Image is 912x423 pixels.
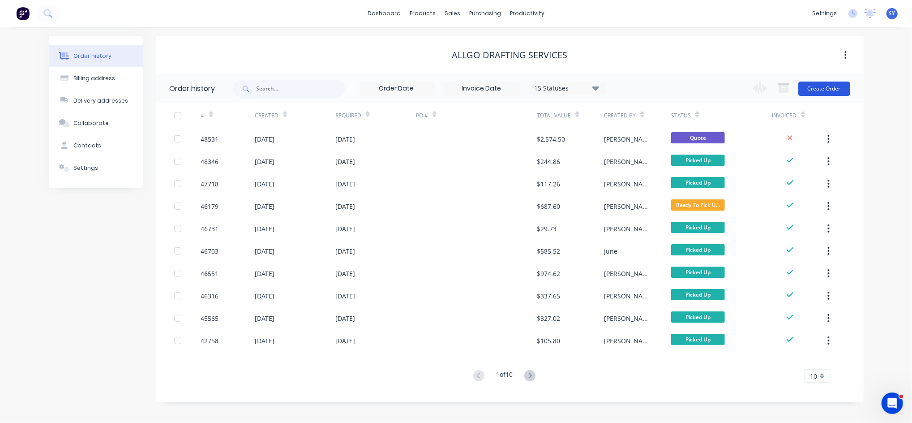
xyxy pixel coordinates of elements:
[335,246,355,256] div: [DATE]
[537,269,560,278] div: $974.62
[452,50,568,60] div: Allgo Drafting Services
[363,7,405,20] a: dashboard
[49,45,143,67] button: Order history
[335,103,416,128] div: Required
[671,267,725,278] span: Picked Up
[255,202,274,211] div: [DATE]
[255,179,274,189] div: [DATE]
[255,336,274,345] div: [DATE]
[49,90,143,112] button: Delivery addresses
[201,246,219,256] div: 46703
[201,291,219,301] div: 46316
[335,134,355,144] div: [DATE]
[335,291,355,301] div: [DATE]
[335,336,355,345] div: [DATE]
[671,112,691,120] div: Status
[335,224,355,233] div: [DATE]
[808,7,841,20] div: settings
[257,80,345,98] input: Search...
[671,334,725,345] span: Picked Up
[537,179,560,189] div: $117.26
[537,103,604,128] div: Total Value
[255,314,274,323] div: [DATE]
[671,244,725,255] span: Picked Up
[604,103,671,128] div: Created By
[604,336,653,345] div: [PERSON_NAME]
[604,269,653,278] div: [PERSON_NAME]
[604,112,636,120] div: Created By
[604,246,617,256] div: June
[335,112,361,120] div: Required
[604,179,653,189] div: [PERSON_NAME]
[537,157,560,166] div: $244.86
[444,82,519,95] input: Invoice Date
[671,177,725,188] span: Picked Up
[170,83,215,94] div: Order history
[49,67,143,90] button: Billing address
[201,112,205,120] div: #
[537,291,560,301] div: $337.65
[255,157,274,166] div: [DATE]
[537,134,565,144] div: $2,574.50
[335,314,355,323] div: [DATE]
[335,157,355,166] div: [DATE]
[537,224,557,233] div: $29.73
[49,157,143,179] button: Settings
[73,119,109,127] div: Collaborate
[529,83,604,93] div: 15 Statuses
[440,7,465,20] div: sales
[465,7,505,20] div: purchasing
[359,82,434,95] input: Order Date
[772,103,826,128] div: Invoiced
[537,246,560,256] div: $585.52
[772,112,796,120] div: Invoiced
[255,291,274,301] div: [DATE]
[73,97,128,105] div: Delivery addresses
[496,370,513,383] div: 1 of 10
[201,269,219,278] div: 46551
[537,112,571,120] div: Total Value
[255,246,274,256] div: [DATE]
[889,9,895,17] span: SY
[671,155,725,166] span: Picked Up
[201,224,219,233] div: 46731
[798,82,850,96] button: Create Order
[671,311,725,323] span: Picked Up
[255,224,274,233] div: [DATE]
[255,112,278,120] div: Created
[604,134,653,144] div: [PERSON_NAME]
[671,222,725,233] span: Picked Up
[335,179,355,189] div: [DATE]
[810,371,818,381] span: 10
[73,52,111,60] div: Order history
[505,7,549,20] div: productivity
[201,103,255,128] div: #
[201,134,219,144] div: 48531
[255,134,274,144] div: [DATE]
[49,112,143,134] button: Collaborate
[604,224,653,233] div: [PERSON_NAME]
[201,336,219,345] div: 42758
[604,202,653,211] div: [PERSON_NAME]
[255,103,335,128] div: Created
[416,103,537,128] div: PO #
[201,202,219,211] div: 46179
[201,314,219,323] div: 45565
[73,164,98,172] div: Settings
[537,314,560,323] div: $327.02
[537,202,560,211] div: $687.60
[671,199,725,211] span: Ready To Pick U...
[416,112,428,120] div: PO #
[49,134,143,157] button: Contacts
[405,7,440,20] div: products
[671,103,772,128] div: Status
[671,289,725,300] span: Picked Up
[335,202,355,211] div: [DATE]
[73,142,101,150] div: Contacts
[73,74,115,82] div: Billing address
[604,157,653,166] div: [PERSON_NAME]
[201,157,219,166] div: 48346
[335,269,355,278] div: [DATE]
[671,132,725,143] span: Quote
[201,179,219,189] div: 47718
